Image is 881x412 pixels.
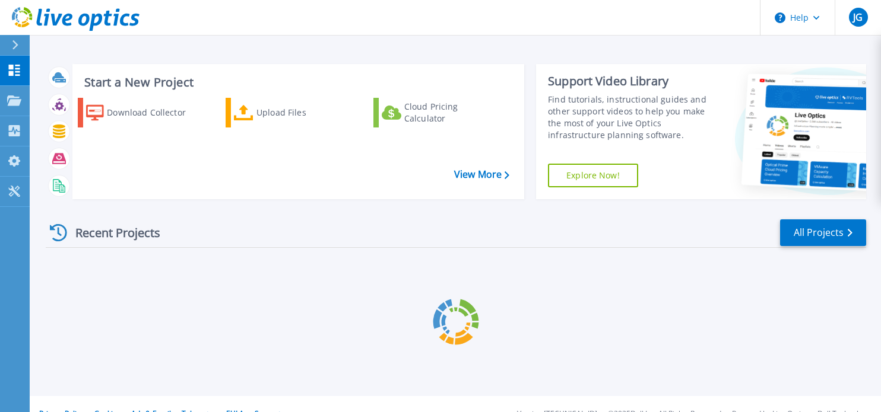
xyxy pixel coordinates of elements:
[46,218,176,247] div: Recent Projects
[226,98,347,127] a: Upload Files
[454,169,509,180] a: View More
[373,98,495,127] a: Cloud Pricing Calculator
[780,219,866,246] a: All Projects
[78,98,199,127] a: Download Collector
[107,101,197,124] div: Download Collector
[84,76,509,89] h3: Start a New Project
[853,12,863,22] span: JG
[404,101,492,124] div: Cloud Pricing Calculator
[548,164,638,187] a: Explore Now!
[256,101,344,124] div: Upload Files
[548,74,713,89] div: Support Video Library
[548,94,713,141] div: Find tutorials, instructional guides and other support videos to help you make the most of your L...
